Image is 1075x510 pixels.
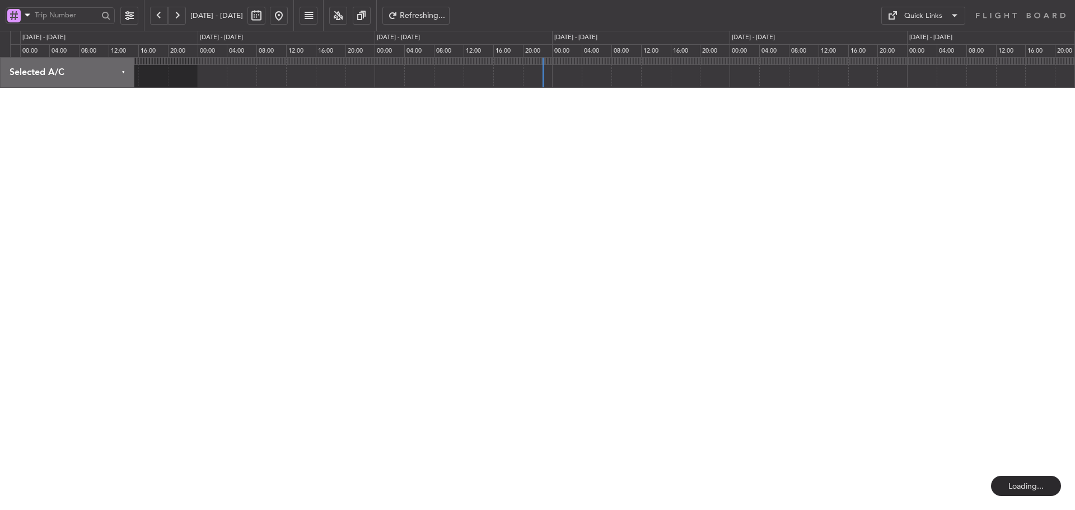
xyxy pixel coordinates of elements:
[20,44,50,58] div: 00:00
[190,11,243,21] span: [DATE] - [DATE]
[991,476,1061,496] div: Loading...
[554,33,597,43] div: [DATE] - [DATE]
[286,44,316,58] div: 12:00
[848,44,878,58] div: 16:00
[730,44,759,58] div: 00:00
[400,12,446,20] span: Refreshing...
[256,44,286,58] div: 08:00
[671,44,700,58] div: 16:00
[404,44,434,58] div: 04:00
[582,44,611,58] div: 04:00
[1025,44,1055,58] div: 16:00
[907,44,937,58] div: 00:00
[937,44,966,58] div: 04:00
[227,44,256,58] div: 04:00
[316,44,345,58] div: 16:00
[79,44,109,58] div: 08:00
[382,7,450,25] button: Refreshing...
[909,33,952,43] div: [DATE] - [DATE]
[138,44,168,58] div: 16:00
[552,44,582,58] div: 00:00
[198,44,227,58] div: 00:00
[759,44,789,58] div: 04:00
[789,44,819,58] div: 08:00
[641,44,671,58] div: 12:00
[168,44,198,58] div: 20:00
[611,44,641,58] div: 08:00
[200,33,243,43] div: [DATE] - [DATE]
[464,44,493,58] div: 12:00
[375,44,404,58] div: 00:00
[345,44,375,58] div: 20:00
[523,44,553,58] div: 20:00
[49,44,79,58] div: 04:00
[377,33,420,43] div: [DATE] - [DATE]
[22,33,66,43] div: [DATE] - [DATE]
[493,44,523,58] div: 16:00
[109,44,138,58] div: 12:00
[877,44,907,58] div: 20:00
[35,7,98,24] input: Trip Number
[819,44,848,58] div: 12:00
[996,44,1026,58] div: 12:00
[434,44,464,58] div: 08:00
[904,11,942,22] div: Quick Links
[700,44,730,58] div: 20:00
[966,44,996,58] div: 08:00
[881,7,965,25] button: Quick Links
[732,33,775,43] div: [DATE] - [DATE]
